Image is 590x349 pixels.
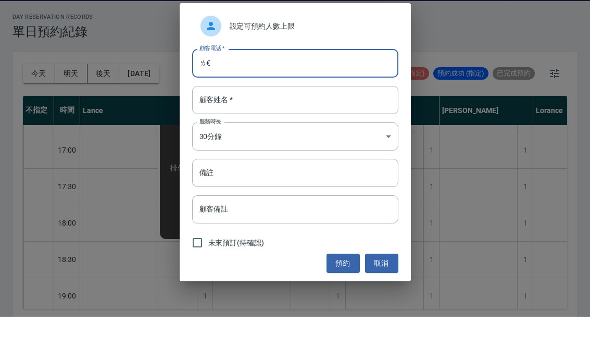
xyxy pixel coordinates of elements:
[365,286,398,305] button: 取消
[327,286,360,305] button: 預約
[230,53,390,64] span: 設定可預約人數上限
[199,77,225,84] label: 顧客電話
[192,44,398,73] div: 設定可預約人數上限
[192,155,398,183] div: 30分鐘
[208,270,265,281] span: 未來預訂(待確認)
[199,150,221,158] label: 服務時長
